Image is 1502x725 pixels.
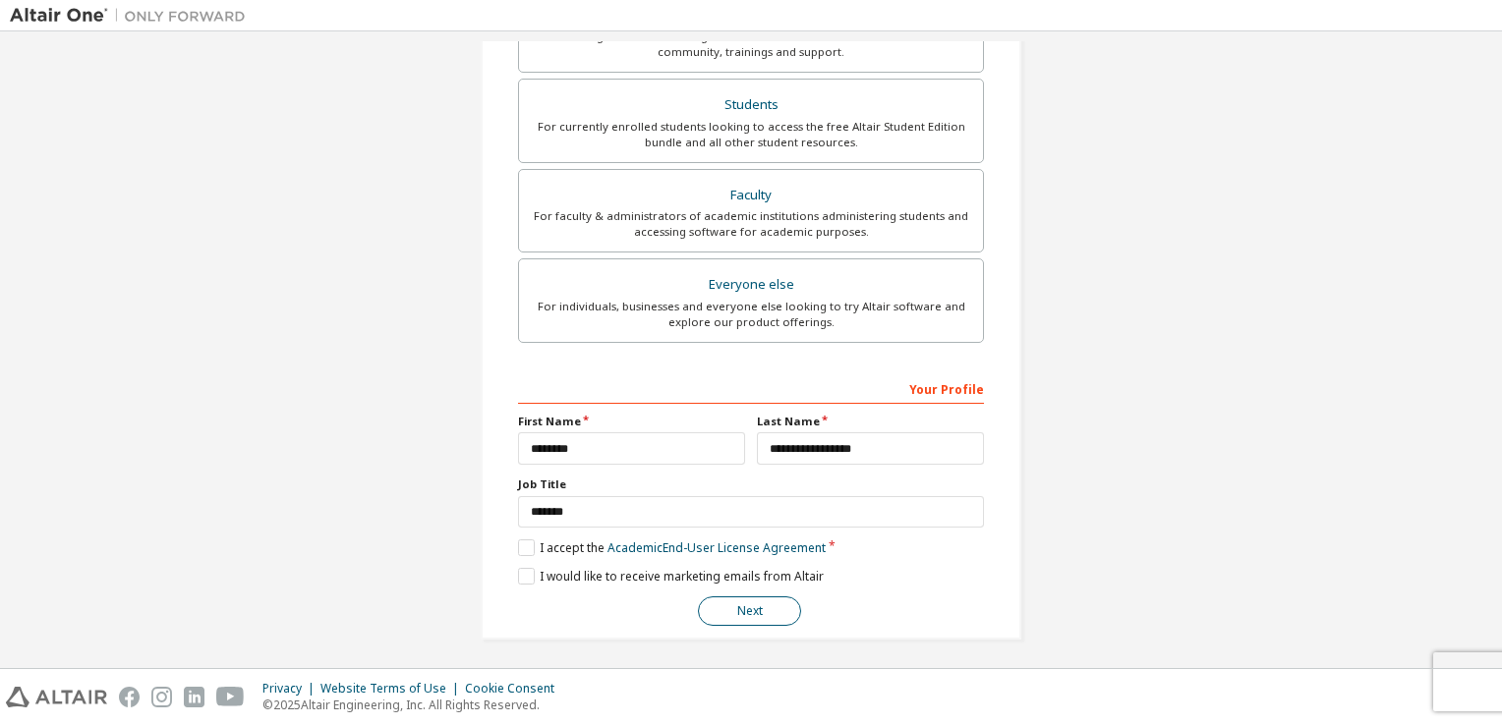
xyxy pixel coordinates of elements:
[151,687,172,707] img: instagram.svg
[518,372,984,404] div: Your Profile
[262,681,320,697] div: Privacy
[531,299,971,330] div: For individuals, businesses and everyone else looking to try Altair software and explore our prod...
[518,568,824,585] label: I would like to receive marketing emails from Altair
[184,687,204,707] img: linkedin.svg
[531,119,971,150] div: For currently enrolled students looking to access the free Altair Student Edition bundle and all ...
[465,681,566,697] div: Cookie Consent
[607,539,826,556] a: Academic End-User License Agreement
[531,91,971,119] div: Students
[518,476,984,492] label: Job Title
[262,697,566,713] p: © 2025 Altair Engineering, Inc. All Rights Reserved.
[6,687,107,707] img: altair_logo.svg
[320,681,465,697] div: Website Terms of Use
[531,182,971,209] div: Faculty
[757,414,984,429] label: Last Name
[10,6,256,26] img: Altair One
[119,687,140,707] img: facebook.svg
[531,271,971,299] div: Everyone else
[518,414,745,429] label: First Name
[698,596,801,626] button: Next
[531,28,971,60] div: For existing customers looking to access software downloads, HPC resources, community, trainings ...
[531,208,971,240] div: For faculty & administrators of academic institutions administering students and accessing softwa...
[216,687,245,707] img: youtube.svg
[518,539,826,556] label: I accept the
